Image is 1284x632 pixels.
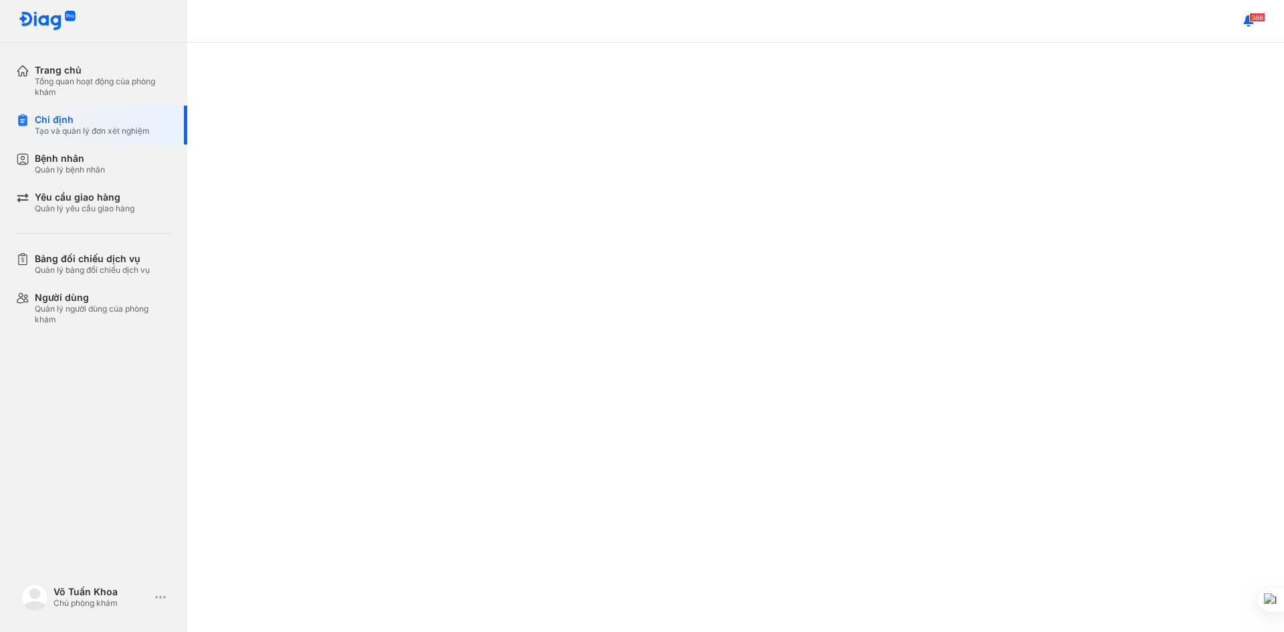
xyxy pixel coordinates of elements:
[35,76,171,98] div: Tổng quan hoạt động của phòng khám
[1249,13,1265,22] span: 388
[35,152,105,165] div: Bệnh nhân
[35,253,150,265] div: Bảng đối chiếu dịch vụ
[53,598,150,609] div: Chủ phòng khám
[35,165,105,175] div: Quản lý bệnh nhân
[19,11,76,31] img: logo
[35,114,150,126] div: Chỉ định
[35,265,150,276] div: Quản lý bảng đối chiếu dịch vụ
[35,191,134,203] div: Yêu cầu giao hàng
[53,586,150,598] div: Võ Tuấn Khoa
[35,203,134,214] div: Quản lý yêu cầu giao hàng
[35,304,171,325] div: Quản lý người dùng của phòng khám
[35,126,150,136] div: Tạo và quản lý đơn xét nghiệm
[21,584,48,611] img: logo
[35,64,171,76] div: Trang chủ
[35,292,171,304] div: Người dùng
